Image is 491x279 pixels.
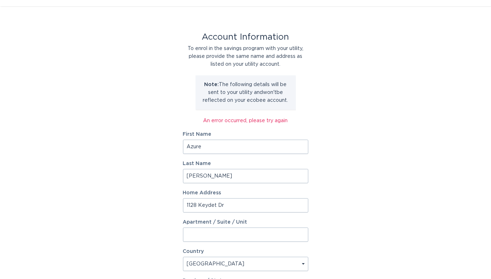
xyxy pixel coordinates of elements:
label: First Name [183,132,308,137]
label: Home Address [183,190,308,195]
label: Apartment / Suite / Unit [183,220,308,225]
div: To enrol in the savings program with your utility, please provide the same name and address as li... [183,45,308,68]
div: Account Information [183,33,308,41]
p: The following details will be sent to your utility and won't be reflected on your ecobee account. [201,81,290,104]
label: Country [183,249,204,254]
label: Last Name [183,161,308,166]
strong: Note: [204,82,219,87]
div: An error occurred, please try again [183,117,308,125]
